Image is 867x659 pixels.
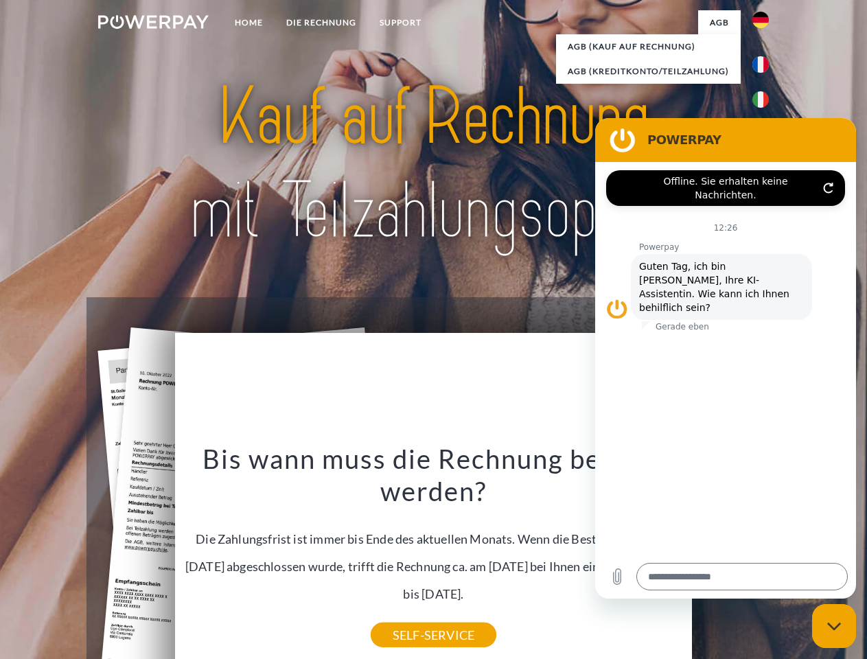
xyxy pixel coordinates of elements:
div: Die Zahlungsfrist ist immer bis Ende des aktuellen Monats. Wenn die Bestellung z.B. am [DATE] abg... [183,442,684,635]
a: agb [698,10,741,35]
img: title-powerpay_de.svg [131,66,736,263]
a: AGB (Kauf auf Rechnung) [556,34,741,59]
img: de [752,12,769,28]
iframe: Messaging-Fenster [595,118,856,599]
a: DIE RECHNUNG [275,10,368,35]
a: SELF-SERVICE [371,623,496,647]
a: AGB (Kreditkonto/Teilzahlung) [556,59,741,84]
h3: Bis wann muss die Rechnung bezahlt werden? [183,442,684,508]
img: fr [752,56,769,73]
a: SUPPORT [368,10,433,35]
iframe: Schaltfläche zum Öffnen des Messaging-Fensters; Konversation läuft [812,604,856,648]
a: Home [223,10,275,35]
img: logo-powerpay-white.svg [98,15,209,29]
img: it [752,91,769,108]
